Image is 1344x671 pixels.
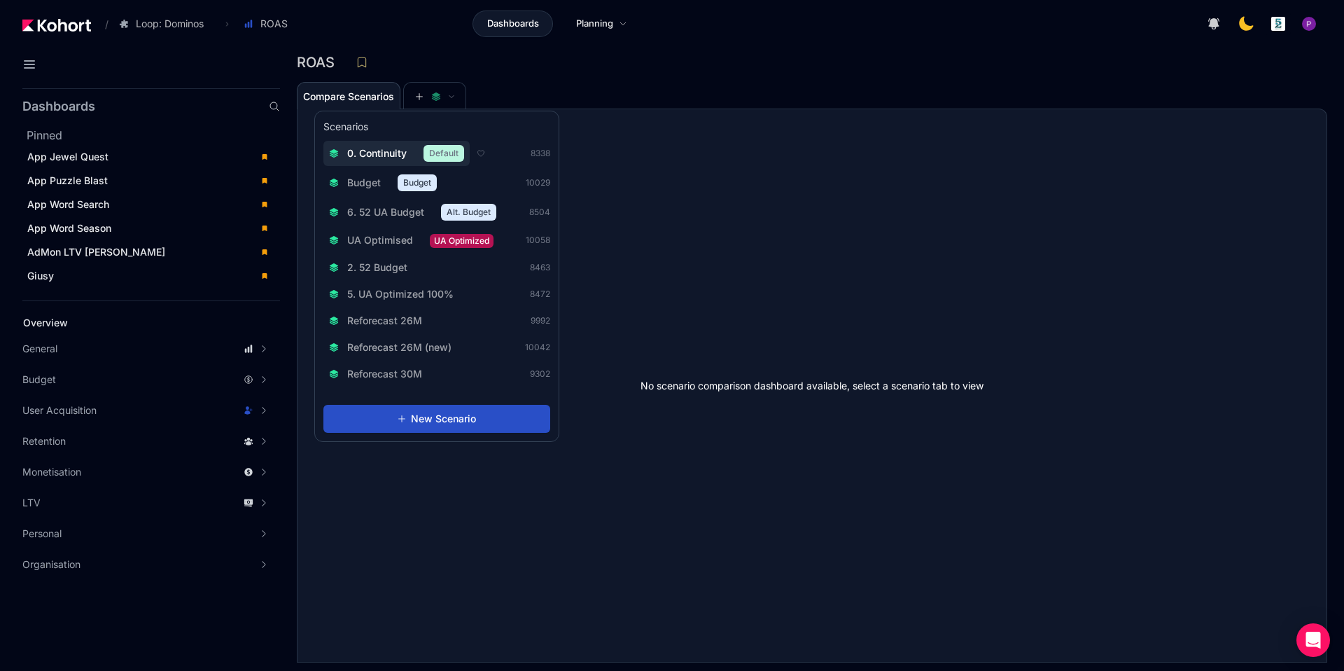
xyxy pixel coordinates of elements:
a: Overview [18,312,256,333]
a: App Word Season [22,218,276,239]
button: 0. ContinuityDefault [323,141,470,166]
a: AdMon LTV [PERSON_NAME] [22,242,276,263]
span: Budget [22,373,56,387]
span: › [223,18,232,29]
button: Reforecast 26M (new) [323,336,465,359]
button: 6. 52 UA BudgetAlt. Budget [323,200,502,225]
span: / [94,17,108,32]
img: Kohort logo [22,19,91,32]
span: 9992 [531,315,550,326]
span: Planning [576,17,613,31]
span: Alt. Budget [441,204,496,221]
span: 8472 [530,289,550,300]
button: ROAS [236,12,302,36]
h2: Dashboards [22,100,95,113]
span: AdMon LTV [PERSON_NAME] [27,246,165,258]
a: App Word Search [22,194,276,215]
span: General [22,342,57,356]
span: App Jewel Quest [27,151,108,162]
span: Loop: Dominos [136,17,204,31]
span: Budget [398,174,437,191]
h3: ROAS [297,55,343,69]
button: New Scenario [323,405,550,433]
h2: Pinned [27,127,280,144]
span: Budget [347,176,381,190]
span: App Word Search [27,198,109,210]
span: 2. 52 Budget [347,261,407,275]
a: App Jewel Quest [22,146,276,167]
button: BudgetBudget [323,170,442,195]
span: 5. UA Optimized 100% [347,287,454,301]
span: 10029 [526,177,550,188]
button: Reforecast 26M [323,310,436,332]
button: 5. UA Optimized 100% [323,283,468,305]
span: Default [423,145,464,162]
span: Retention [22,434,66,448]
h3: Scenarios [323,120,368,137]
a: Giusy [22,265,276,286]
span: 10042 [525,342,550,353]
span: Reforecast 26M [347,314,422,328]
button: 2. 52 Budget [323,256,421,279]
span: Reforecast 30M [347,367,422,381]
button: Reforecast 30M [323,363,436,385]
span: Compare Scenarios [303,92,394,102]
span: 6. 52 UA Budget [347,205,424,219]
span: 8463 [530,262,550,273]
span: 9302 [530,368,550,380]
span: Monetisation [22,465,81,479]
span: 0. Continuity [347,146,407,160]
span: 10058 [526,235,550,246]
span: Reforecast 26M (new) [347,340,451,354]
span: Organisation [22,558,80,572]
img: logo_logo_images_1_20240607072359498299_20240828135028712857.jpeg [1271,17,1285,31]
a: App Puzzle Blast [22,170,276,191]
span: ROAS [260,17,288,31]
span: App Puzzle Blast [27,174,108,186]
div: Open Intercom Messenger [1296,623,1330,657]
span: Giusy [27,270,54,282]
span: Dashboards [487,17,539,31]
span: 8338 [531,148,550,159]
span: User Acquisition [22,403,97,417]
a: Dashboards [472,11,553,37]
span: Personal [22,527,62,541]
a: Planning [561,11,642,37]
span: UA Optimised [347,233,413,247]
span: LTV [22,496,41,510]
button: Loop: Dominos [111,12,218,36]
span: 8504 [529,207,550,218]
span: UA Optimized [430,234,493,248]
span: Overview [23,317,68,328]
span: New Scenario [411,412,476,426]
div: No scenario comparison dashboard available, select a scenario tab to view [297,109,1326,662]
span: App Word Season [27,222,111,234]
button: UA OptimisedUA Optimized [323,229,499,252]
